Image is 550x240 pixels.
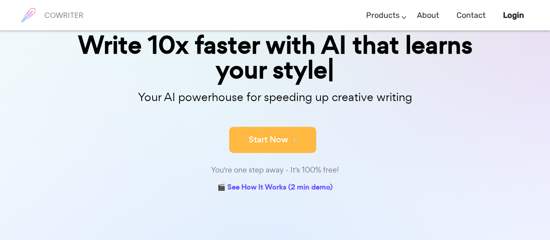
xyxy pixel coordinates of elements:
[503,3,524,28] a: Login
[17,4,39,26] img: brand logo
[366,3,400,28] a: Products
[229,127,316,153] button: Start Now
[58,164,493,176] div: You're one step away - It's 100% free!
[417,3,439,28] a: About
[503,10,524,20] b: Login
[457,3,486,28] a: Contact
[58,33,493,82] div: Write 10x faster with AI that learns your style
[217,181,333,195] a: 🎬 See How It Works (2 min demo)
[58,88,493,107] p: Your AI powerhouse for speeding up creative writing
[44,11,83,19] h6: COWRITER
